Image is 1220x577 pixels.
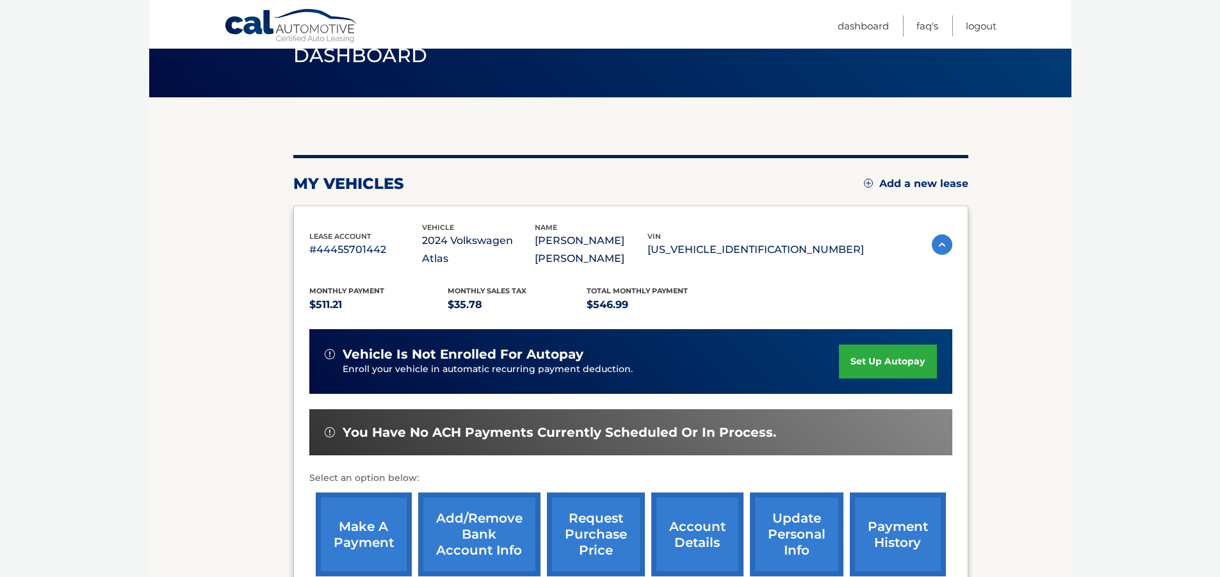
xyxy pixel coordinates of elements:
span: vin [647,232,661,241]
span: vehicle is not enrolled for autopay [343,346,583,362]
a: Cal Automotive [224,8,359,45]
p: [US_VEHICLE_IDENTIFICATION_NUMBER] [647,241,864,259]
p: [PERSON_NAME] [PERSON_NAME] [535,232,647,268]
span: Monthly sales Tax [448,286,526,295]
span: Total Monthly Payment [587,286,688,295]
a: Add/Remove bank account info [418,492,541,576]
span: vehicle [422,223,454,232]
p: #44455701442 [309,241,422,259]
p: $35.78 [448,296,587,314]
img: accordion-active.svg [932,234,952,255]
span: You have no ACH payments currently scheduled or in process. [343,425,776,441]
a: payment history [850,492,946,576]
p: Enroll your vehicle in automatic recurring payment deduction. [343,362,840,377]
p: $546.99 [587,296,726,314]
a: update personal info [750,492,843,576]
span: Monthly Payment [309,286,384,295]
a: account details [651,492,744,576]
span: Dashboard [293,44,428,67]
img: alert-white.svg [325,427,335,437]
span: name [535,223,557,232]
p: 2024 Volkswagen Atlas [422,232,535,268]
a: Dashboard [838,15,889,37]
a: set up autopay [839,345,936,378]
img: alert-white.svg [325,349,335,359]
h2: my vehicles [293,174,404,193]
a: request purchase price [547,492,645,576]
a: make a payment [316,492,412,576]
p: Select an option below: [309,471,952,486]
p: $511.21 [309,296,448,314]
a: Logout [966,15,996,37]
img: add.svg [864,179,873,188]
a: FAQ's [916,15,938,37]
a: Add a new lease [864,177,968,190]
span: lease account [309,232,371,241]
